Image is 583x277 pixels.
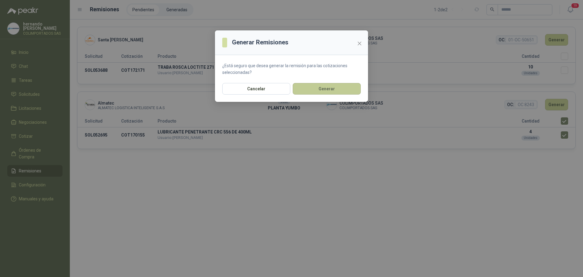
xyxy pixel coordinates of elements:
[222,83,290,95] button: Cancelar
[357,41,362,46] span: close
[355,39,364,48] button: Close
[293,83,361,95] button: Generar
[232,38,288,47] h3: Generar Remisiones
[222,62,361,76] p: ¿Está seguro que desea generar la remisión para las cotizaciones seleccionadas?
